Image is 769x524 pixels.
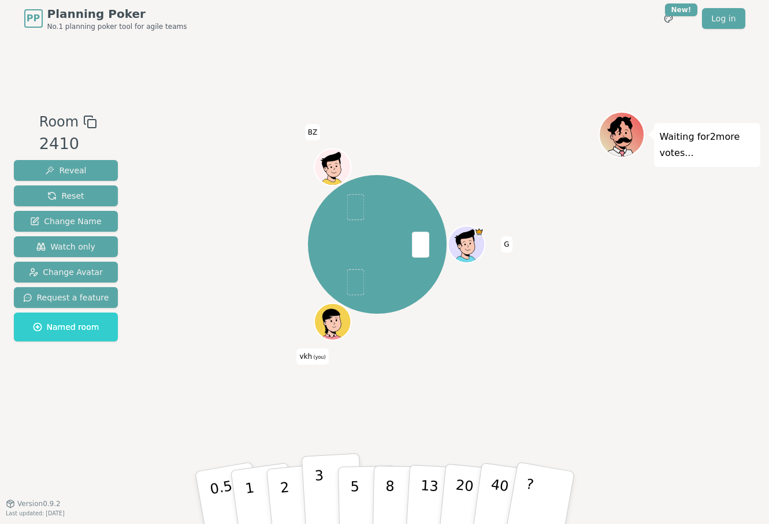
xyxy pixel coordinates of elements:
button: Request a feature [14,287,118,308]
button: Click to change your avatar [315,304,350,339]
span: Click to change your name [305,124,320,140]
span: PP [27,12,40,25]
a: Log in [702,8,745,29]
div: New! [665,3,698,16]
button: Reset [14,185,118,206]
p: Waiting for 2 more votes... [660,129,755,161]
span: Room [39,112,79,132]
span: Last updated: [DATE] [6,510,65,516]
span: (you) [312,355,326,360]
a: PPPlanning PokerNo.1 planning poker tool for agile teams [24,6,187,31]
span: Planning Poker [47,6,187,22]
div: 2410 [39,132,97,156]
span: Version 0.9.2 [17,499,61,508]
button: New! [658,8,679,29]
button: Change Avatar [14,262,118,283]
span: G is the host [474,227,484,236]
button: Named room [14,313,118,341]
span: Click to change your name [501,236,512,252]
span: Request a feature [23,292,109,303]
span: Change Name [30,215,101,227]
span: Click to change your name [296,348,328,365]
button: Reveal [14,160,118,181]
button: Watch only [14,236,118,257]
span: Reset [47,190,84,202]
span: Change Avatar [29,266,103,278]
button: Version0.9.2 [6,499,61,508]
span: Reveal [45,165,86,176]
span: Named room [33,321,99,333]
button: Change Name [14,211,118,232]
span: Watch only [36,241,95,252]
span: No.1 planning poker tool for agile teams [47,22,187,31]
